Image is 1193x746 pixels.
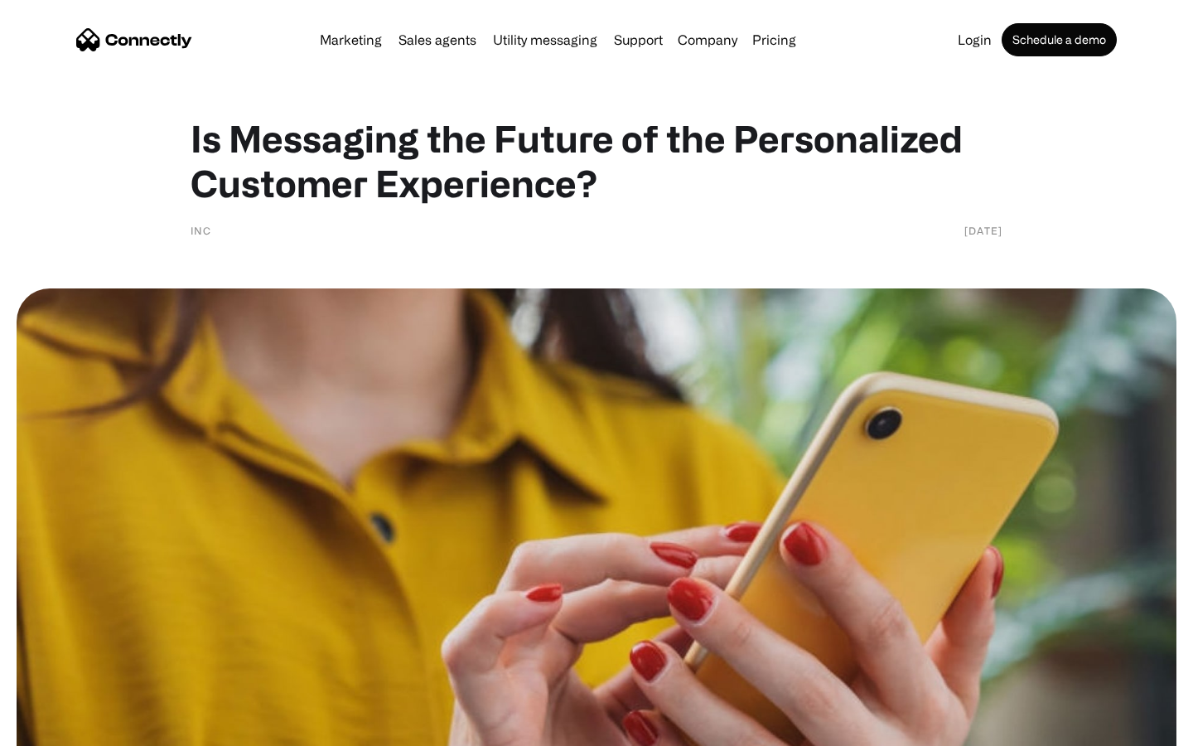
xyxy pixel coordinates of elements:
[17,717,99,740] aside: Language selected: English
[33,717,99,740] ul: Language list
[951,33,998,46] a: Login
[964,222,1002,239] div: [DATE]
[746,33,803,46] a: Pricing
[191,116,1002,206] h1: Is Messaging the Future of the Personalized Customer Experience?
[392,33,483,46] a: Sales agents
[486,33,604,46] a: Utility messaging
[191,222,211,239] div: Inc
[607,33,669,46] a: Support
[76,27,192,52] a: home
[313,33,389,46] a: Marketing
[1002,23,1117,56] a: Schedule a demo
[678,28,737,51] div: Company
[673,28,742,51] div: Company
